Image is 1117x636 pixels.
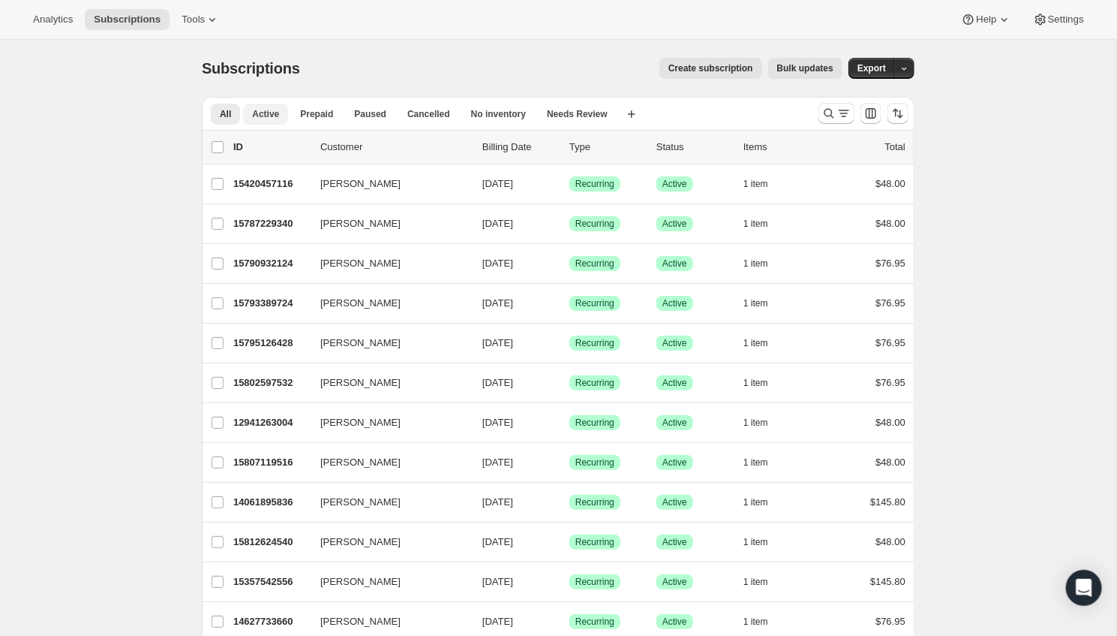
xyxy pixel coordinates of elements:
[575,337,614,349] span: Recurring
[320,455,401,470] span: [PERSON_NAME]
[311,331,461,355] button: [PERSON_NAME]
[952,9,1020,30] button: Help
[233,140,905,155] div: IDCustomerBilling DateTypeStatusItemsTotal
[575,536,614,548] span: Recurring
[743,417,768,429] span: 1 item
[311,411,461,435] button: [PERSON_NAME]
[875,457,905,468] span: $48.00
[233,532,905,553] div: 15812624540[PERSON_NAME][DATE]SuccessRecurringSuccessActive1 item$48.00
[662,496,687,508] span: Active
[320,495,401,510] span: [PERSON_NAME]
[233,176,308,191] p: 15420457116
[777,62,833,74] span: Bulk updates
[875,337,905,348] span: $76.95
[662,258,687,270] span: Active
[860,103,881,124] button: Customize table column order and visibility
[482,536,513,547] span: [DATE]
[656,140,731,155] p: Status
[662,178,687,190] span: Active
[482,140,557,155] p: Billing Date
[870,576,905,587] span: $145.80
[575,616,614,628] span: Recurring
[620,104,644,125] button: Create new view
[482,178,513,189] span: [DATE]
[233,213,905,234] div: 15787229340[PERSON_NAME][DATE]SuccessRecurringSuccessActive1 item$48.00
[252,108,279,120] span: Active
[233,256,308,271] p: 15790932124
[743,337,768,349] span: 1 item
[818,103,854,124] button: Search and filter results
[575,417,614,429] span: Recurring
[320,375,401,390] span: [PERSON_NAME]
[1066,570,1102,606] div: Open Intercom Messenger
[662,536,687,548] span: Active
[482,377,513,388] span: [DATE]
[311,252,461,276] button: [PERSON_NAME]
[320,140,470,155] p: Customer
[311,490,461,514] button: [PERSON_NAME]
[875,178,905,189] span: $48.00
[575,258,614,270] span: Recurring
[233,495,308,510] p: 14061895836
[173,9,229,30] button: Tools
[233,455,308,470] p: 15807119516
[662,377,687,389] span: Active
[875,536,905,547] span: $48.00
[575,297,614,309] span: Recurring
[547,108,608,120] span: Needs Review
[320,336,401,351] span: [PERSON_NAME]
[320,535,401,550] span: [PERSON_NAME]
[743,457,768,469] span: 1 item
[471,108,526,120] span: No inventory
[768,58,842,79] button: Bulk updates
[233,375,308,390] p: 15802597532
[743,616,768,628] span: 1 item
[233,492,905,513] div: 14061895836[PERSON_NAME][DATE]SuccessRecurringSuccessActive1 item$145.80
[482,576,513,587] span: [DATE]
[320,176,401,191] span: [PERSON_NAME]
[320,256,401,271] span: [PERSON_NAME]
[743,377,768,389] span: 1 item
[233,296,308,311] p: 15793389724
[233,216,308,231] p: 15787229340
[482,417,513,428] span: [DATE]
[311,570,461,594] button: [PERSON_NAME]
[743,213,785,234] button: 1 item
[668,62,753,74] span: Create subscription
[482,258,513,269] span: [DATE]
[233,614,308,629] p: 14627733660
[1048,14,1084,26] span: Settings
[662,218,687,230] span: Active
[220,108,231,120] span: All
[743,571,785,592] button: 1 item
[662,616,687,628] span: Active
[311,212,461,236] button: [PERSON_NAME]
[482,337,513,348] span: [DATE]
[743,173,785,194] button: 1 item
[743,293,785,314] button: 1 item
[743,258,768,270] span: 1 item
[233,372,905,393] div: 15802597532[PERSON_NAME][DATE]SuccessRecurringSuccessActive1 item$76.95
[311,530,461,554] button: [PERSON_NAME]
[848,58,895,79] button: Export
[875,616,905,627] span: $76.95
[320,614,401,629] span: [PERSON_NAME]
[320,574,401,589] span: [PERSON_NAME]
[870,496,905,508] span: $145.80
[320,415,401,430] span: [PERSON_NAME]
[182,14,205,26] span: Tools
[743,532,785,553] button: 1 item
[311,172,461,196] button: [PERSON_NAME]
[743,178,768,190] span: 1 item
[482,297,513,309] span: [DATE]
[662,417,687,429] span: Active
[743,218,768,230] span: 1 item
[875,417,905,428] span: $48.00
[233,253,905,274] div: 15790932124[PERSON_NAME][DATE]SuccessRecurringSuccessActive1 item$76.95
[662,337,687,349] span: Active
[575,377,614,389] span: Recurring
[311,610,461,634] button: [PERSON_NAME]
[233,140,308,155] p: ID
[662,457,687,469] span: Active
[354,108,386,120] span: Paused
